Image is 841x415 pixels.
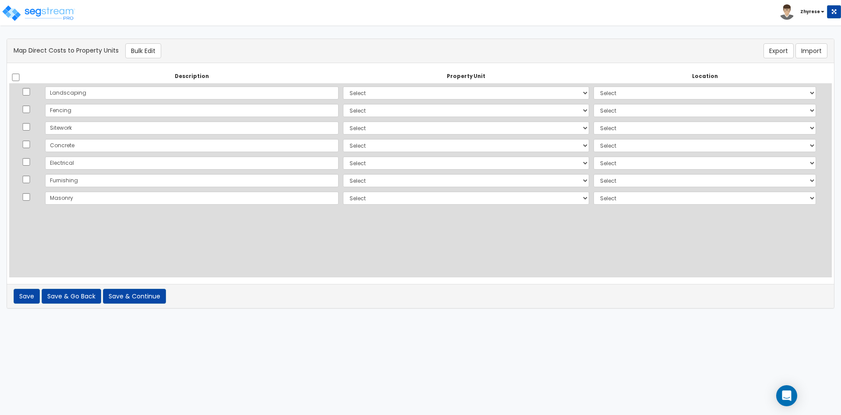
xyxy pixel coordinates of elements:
button: Save [14,289,40,304]
th: Location [591,70,818,84]
div: Open Intercom Messenger [776,385,797,406]
button: Bulk Edit [125,43,161,58]
button: Import [795,43,827,58]
button: Save & Continue [103,289,166,304]
button: Save & Go Back [42,289,101,304]
b: Zhyrese [800,8,820,15]
button: Export [763,43,794,58]
img: avatar.png [779,4,795,20]
th: Description [43,70,341,84]
th: Property Unit [341,70,591,84]
img: logo_pro_r.png [1,4,76,22]
div: Map Direct Costs to Property Units [7,43,558,58]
